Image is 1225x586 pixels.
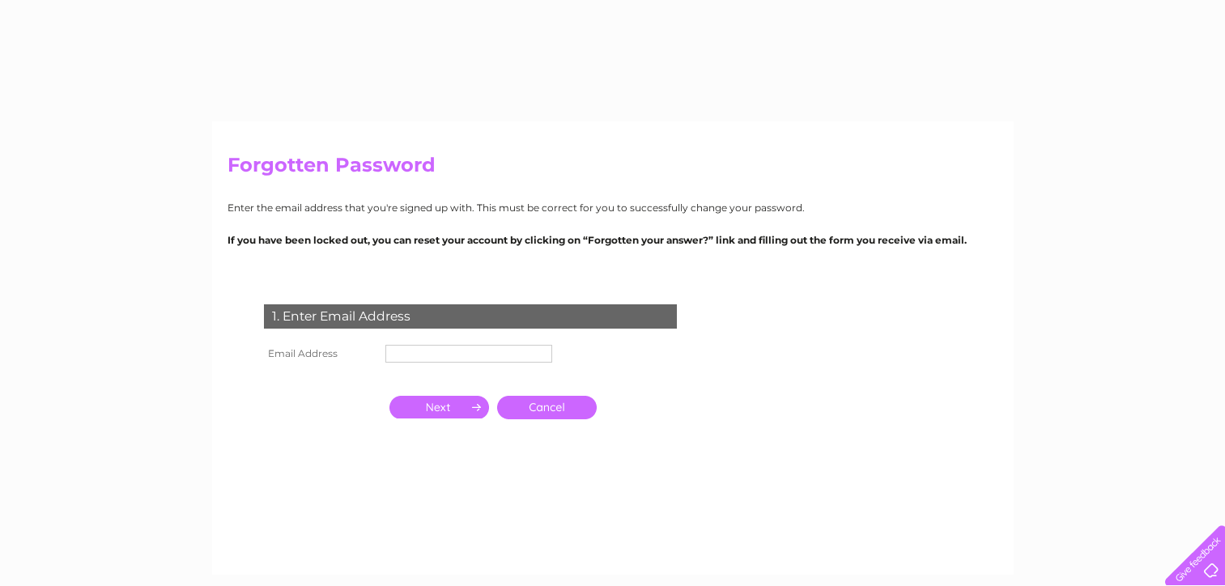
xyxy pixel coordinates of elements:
[497,396,597,419] a: Cancel
[228,154,998,185] h2: Forgotten Password
[228,232,998,248] p: If you have been locked out, you can reset your account by clicking on “Forgotten your answer?” l...
[228,200,998,215] p: Enter the email address that you're signed up with. This must be correct for you to successfully ...
[260,341,381,367] th: Email Address
[264,304,677,329] div: 1. Enter Email Address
